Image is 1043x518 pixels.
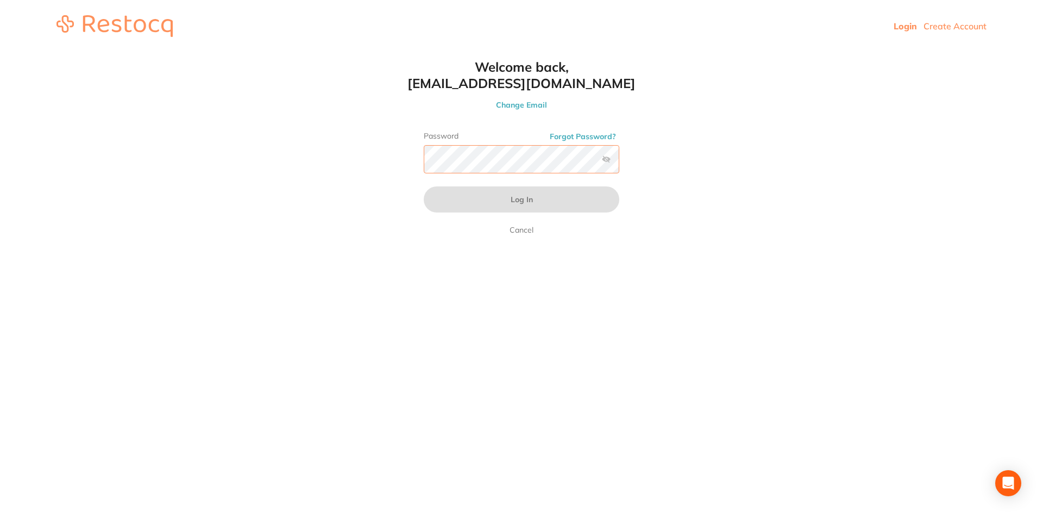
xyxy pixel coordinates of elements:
[402,100,641,110] button: Change Email
[511,195,533,204] span: Log In
[402,59,641,91] h1: Welcome back, [EMAIL_ADDRESS][DOMAIN_NAME]
[424,132,619,141] label: Password
[546,132,619,141] button: Forgot Password?
[995,470,1021,496] div: Open Intercom Messenger
[56,15,173,37] img: restocq_logo.svg
[923,21,987,32] a: Create Account
[424,186,619,213] button: Log In
[894,21,917,32] a: Login
[507,223,536,236] a: Cancel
